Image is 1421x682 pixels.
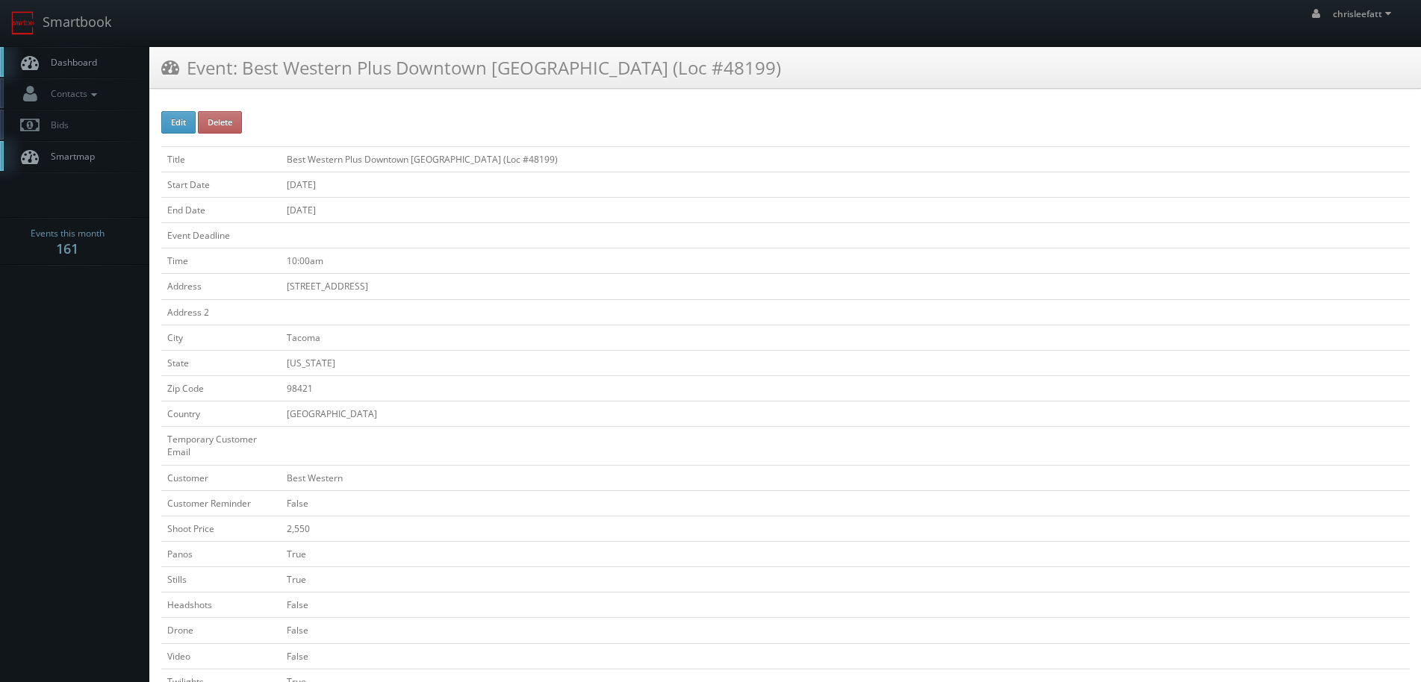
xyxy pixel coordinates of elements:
td: City [161,325,281,350]
td: [US_STATE] [281,350,1410,375]
span: chrisleefatt [1333,7,1396,20]
td: Zip Code [161,375,281,401]
td: False [281,592,1410,618]
td: State [161,350,281,375]
td: [DATE] [281,172,1410,197]
td: [STREET_ADDRESS] [281,274,1410,299]
span: Dashboard [43,56,97,69]
button: Edit [161,111,196,134]
td: True [281,567,1410,592]
button: Delete [198,111,242,134]
span: Smartmap [43,150,95,163]
td: Event Deadline [161,223,281,248]
td: Best Western [281,465,1410,490]
h3: Event: Best Western Plus Downtown [GEOGRAPHIC_DATA] (Loc #48199) [161,54,781,81]
td: Best Western Plus Downtown [GEOGRAPHIC_DATA] (Loc #48199) [281,146,1410,172]
td: Start Date [161,172,281,197]
td: End Date [161,197,281,222]
td: [DATE] [281,197,1410,222]
td: False [281,643,1410,669]
td: Title [161,146,281,172]
td: 2,550 [281,516,1410,541]
img: smartbook-logo.png [11,11,35,35]
td: False [281,618,1410,643]
td: 98421 [281,375,1410,401]
span: Bids [43,119,69,131]
span: Events this month [31,226,105,241]
td: Shoot Price [161,516,281,541]
span: Contacts [43,87,101,100]
td: Customer [161,465,281,490]
td: Stills [161,567,281,592]
td: Time [161,248,281,274]
td: 10:00am [281,248,1410,274]
td: Headshots [161,592,281,618]
strong: 161 [56,240,78,257]
td: Video [161,643,281,669]
td: Customer Reminder [161,490,281,516]
td: Address [161,274,281,299]
td: Address 2 [161,299,281,325]
td: Country [161,401,281,427]
td: Temporary Customer Email [161,427,281,465]
td: Tacoma [281,325,1410,350]
td: Panos [161,541,281,566]
td: [GEOGRAPHIC_DATA] [281,401,1410,427]
td: False [281,490,1410,516]
td: Drone [161,618,281,643]
td: True [281,541,1410,566]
